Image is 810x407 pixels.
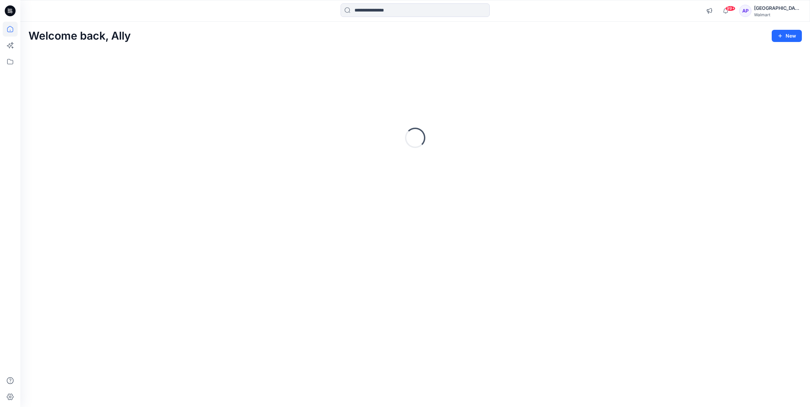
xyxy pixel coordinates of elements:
h2: Welcome back, Ally [28,30,131,42]
div: [GEOGRAPHIC_DATA] [754,4,802,12]
div: AP [739,5,751,17]
button: New [772,30,802,42]
span: 99+ [725,6,735,11]
div: Walmart [754,12,802,17]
